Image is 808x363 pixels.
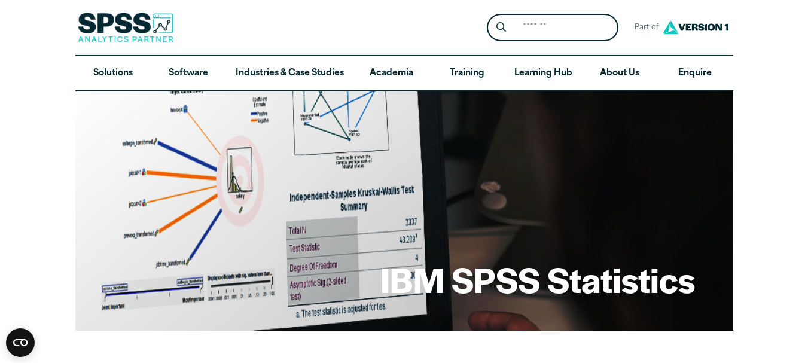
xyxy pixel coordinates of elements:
a: Solutions [75,56,151,91]
a: Training [429,56,504,91]
form: Site Header Search Form [487,14,618,42]
a: Enquire [657,56,733,91]
button: Search magnifying glass icon [490,17,512,39]
img: Version1 Logo [660,16,731,38]
a: Academia [353,56,429,91]
a: Industries & Case Studies [226,56,353,91]
nav: Desktop version of site main menu [75,56,733,91]
svg: Search magnifying glass icon [496,22,506,32]
a: Software [151,56,226,91]
h1: IBM SPSS Statistics [380,256,695,303]
a: Learning Hub [505,56,582,91]
img: SPSS Analytics Partner [78,13,173,42]
button: Open CMP widget [6,328,35,357]
a: About Us [582,56,657,91]
span: Part of [628,19,660,36]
